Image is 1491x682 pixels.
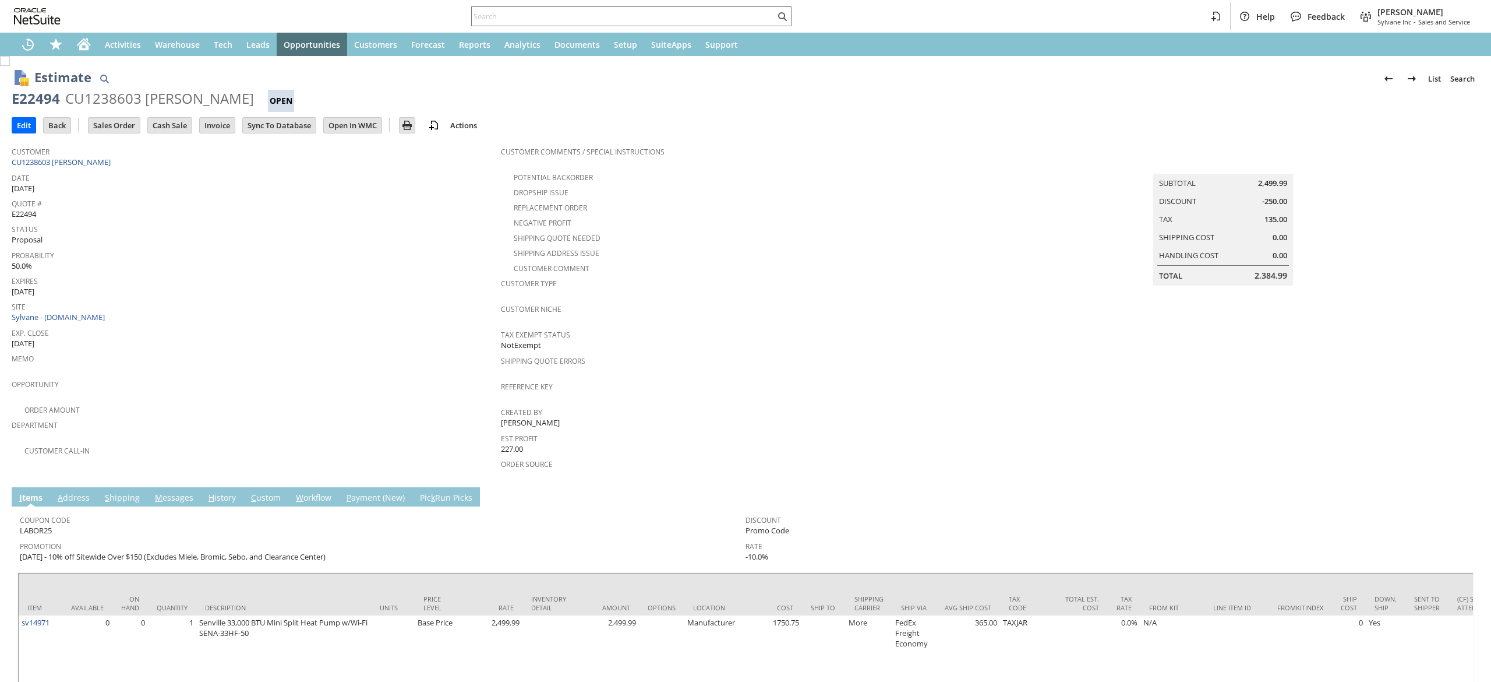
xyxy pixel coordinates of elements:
[148,118,192,133] input: Cash Sale
[514,263,589,273] a: Customer Comment
[1377,6,1470,17] span: [PERSON_NAME]
[501,304,561,314] a: Customer Niche
[121,595,139,612] div: On Hand
[423,595,450,612] div: Price Level
[1341,595,1357,612] div: Ship Cost
[152,492,196,505] a: Messages
[501,356,585,366] a: Shipping Quote Errors
[97,72,111,86] img: Quick Find
[1418,17,1470,26] span: Sales and Service
[65,89,254,108] div: CU1238603 [PERSON_NAME]
[1149,603,1196,612] div: From Kit
[554,39,600,50] span: Documents
[55,492,93,505] a: Address
[205,603,362,612] div: Description
[514,233,600,243] a: Shipping Quote Needed
[1159,250,1218,261] a: Handling Cost
[155,492,162,503] span: M
[157,603,188,612] div: Quantity
[497,33,547,56] a: Analytics
[12,173,30,183] a: Date
[1159,196,1196,206] a: Discount
[105,492,109,503] span: S
[200,118,235,133] input: Invoice
[24,446,90,456] a: Customer Call-in
[514,218,571,228] a: Negative Profit
[745,551,768,563] span: -10.0%
[206,492,239,505] a: History
[20,525,52,536] span: LABOR25
[42,33,70,56] div: Shortcuts
[207,33,239,56] a: Tech
[22,617,50,628] a: sv14971
[19,492,22,503] span: I
[501,279,557,289] a: Customer Type
[12,89,60,108] div: E22494
[44,118,70,133] input: Back
[324,118,381,133] input: Open In WMC
[745,515,781,525] a: Discount
[214,39,232,50] span: Tech
[12,261,32,272] span: 50.0%
[70,33,98,56] a: Home
[648,603,676,612] div: Options
[459,39,490,50] span: Reports
[12,118,36,133] input: Edit
[277,33,347,56] a: Opportunities
[644,33,698,56] a: SuiteApps
[1308,11,1345,22] span: Feedback
[251,492,256,503] span: C
[1159,178,1196,188] a: Subtotal
[501,382,553,392] a: Reference Key
[1377,17,1411,26] span: Sylvane Inc
[472,9,775,23] input: Search
[34,68,91,87] h1: Estimate
[1446,69,1479,88] a: Search
[446,120,482,131] a: Actions
[239,33,277,56] a: Leads
[12,251,54,261] a: Probability
[501,340,541,351] span: NotExempt
[12,147,50,157] a: Customer
[12,379,59,389] a: Opportunity
[12,276,38,286] a: Expires
[12,234,43,245] span: Proposal
[12,183,34,194] span: [DATE]
[1255,270,1287,282] span: 2,384.99
[1256,11,1275,22] span: Help
[12,157,114,167] a: CU1238603 [PERSON_NAME]
[12,338,34,349] span: [DATE]
[1375,595,1397,612] div: Down. Ship
[1414,17,1416,26] span: -
[607,33,644,56] a: Setup
[1159,214,1172,224] a: Tax
[14,8,61,24] svg: logo
[380,603,406,612] div: Units
[945,603,991,612] div: Avg Ship Cost
[901,603,927,612] div: Ship Via
[854,595,884,612] div: Shipping Carrier
[296,492,303,503] span: W
[347,492,351,503] span: P
[1273,250,1287,261] span: 0.00
[284,39,340,50] span: Opportunities
[651,39,691,50] span: SuiteApps
[12,312,108,322] a: Sylvane - [DOMAIN_NAME]
[155,39,200,50] span: Warehouse
[16,492,45,505] a: Items
[71,603,104,612] div: Available
[501,147,665,157] a: Customer Comments / Special Instructions
[417,492,475,505] a: PickRun Picks
[347,33,404,56] a: Customers
[14,33,42,56] a: Recent Records
[1262,196,1287,207] span: -250.00
[102,492,143,505] a: Shipping
[246,39,270,50] span: Leads
[404,33,452,56] a: Forecast
[20,542,61,551] a: Promotion
[20,515,70,525] a: Coupon Code
[344,492,408,505] a: Payment (New)
[1458,490,1472,504] a: Unrolled view on
[747,603,793,612] div: Cost
[1264,214,1287,225] span: 135.00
